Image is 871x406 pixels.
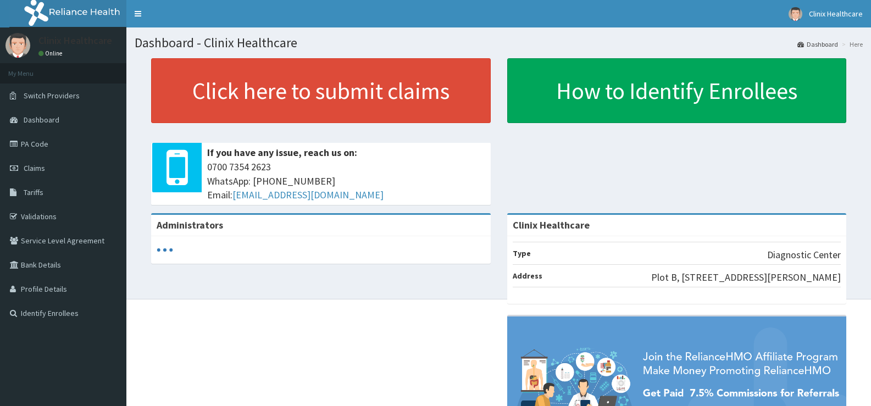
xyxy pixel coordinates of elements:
a: How to Identify Enrollees [507,58,847,123]
b: Type [513,248,531,258]
img: User Image [789,7,802,21]
p: Diagnostic Center [767,248,841,262]
b: Address [513,271,542,281]
span: 0700 7354 2623 WhatsApp: [PHONE_NUMBER] Email: [207,160,485,202]
h1: Dashboard - Clinix Healthcare [135,36,863,50]
li: Here [839,40,863,49]
a: Dashboard [797,40,838,49]
a: Online [38,49,65,57]
b: Administrators [157,219,223,231]
span: Clinix Healthcare [809,9,863,19]
strong: Clinix Healthcare [513,219,590,231]
img: User Image [5,33,30,58]
a: [EMAIL_ADDRESS][DOMAIN_NAME] [232,188,384,201]
b: If you have any issue, reach us on: [207,146,357,159]
span: Dashboard [24,115,59,125]
p: Clinix Healthcare [38,36,112,46]
p: Plot B, [STREET_ADDRESS][PERSON_NAME] [651,270,841,285]
svg: audio-loading [157,242,173,258]
a: Click here to submit claims [151,58,491,123]
span: Claims [24,163,45,173]
span: Switch Providers [24,91,80,101]
span: Tariffs [24,187,43,197]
